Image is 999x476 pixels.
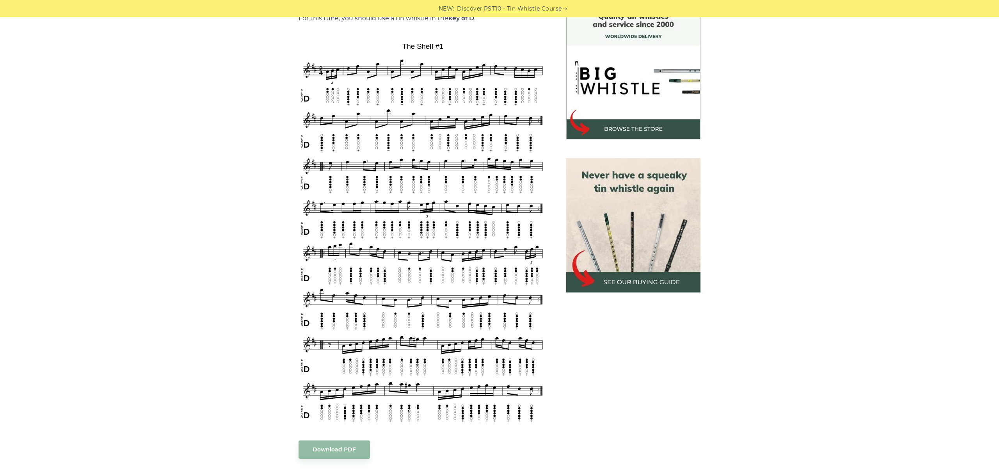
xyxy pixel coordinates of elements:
img: BigWhistle Tin Whistle Store [566,5,700,139]
span: Discover [457,4,483,13]
a: PST10 - Tin Whistle Course [484,4,562,13]
strong: key of D [448,14,474,22]
img: The Shelf #1 Tin Whistle Tabs & Sheet Music [299,39,547,424]
span: NEW: [439,4,455,13]
a: Download PDF [299,440,370,459]
img: tin whistle buying guide [566,158,700,292]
